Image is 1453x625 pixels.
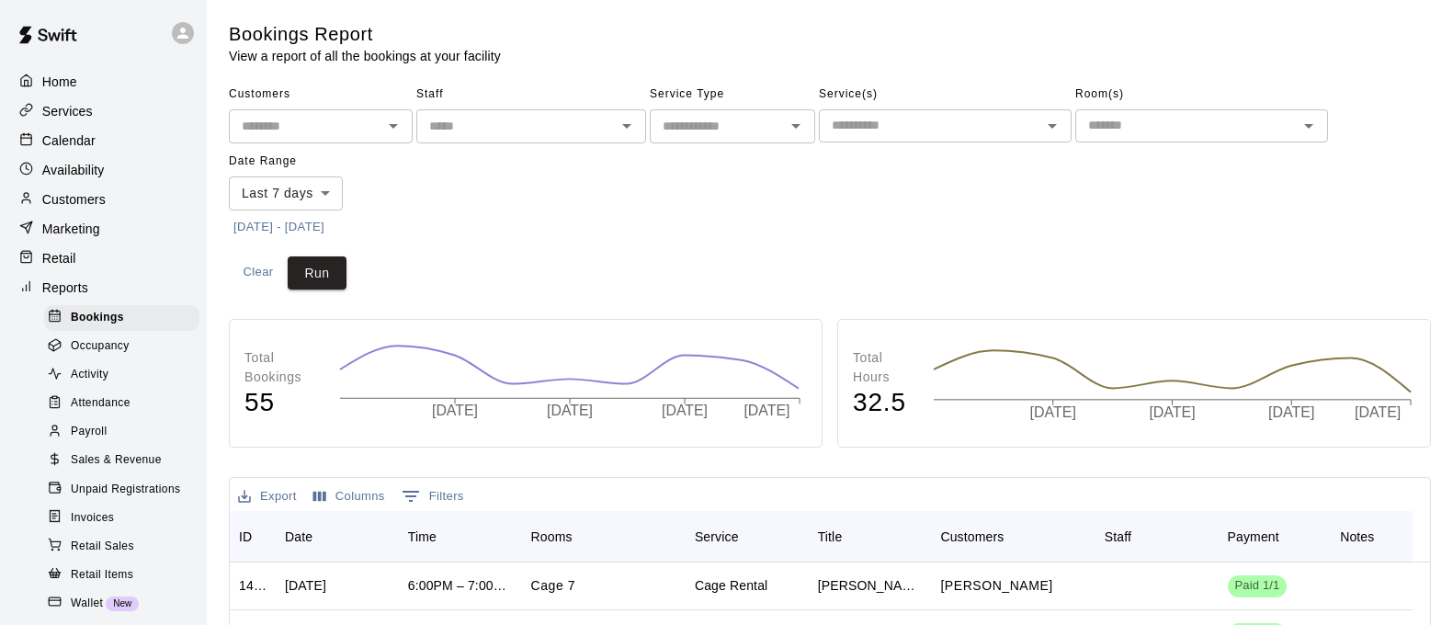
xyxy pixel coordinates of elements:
span: Activity [71,366,108,384]
a: Bookings [44,303,207,332]
div: WalletNew [44,591,199,617]
div: Service [695,511,739,562]
span: Wallet [71,595,103,613]
h4: 55 [244,387,321,419]
a: Calendar [15,127,192,154]
div: Occupancy [44,334,199,359]
a: WalletNew [44,589,207,618]
button: Open [614,113,640,139]
p: Retail [42,249,76,267]
div: Payment [1228,511,1279,562]
div: ID [230,511,276,562]
p: Customers [42,190,106,209]
button: Clear [229,256,288,290]
a: Availability [15,156,192,184]
a: Reports [15,274,192,301]
div: Staff [1105,511,1131,562]
div: Time [408,511,437,562]
div: ID [239,511,252,562]
span: Service(s) [819,80,1072,109]
span: Service Type [650,80,815,109]
div: 6:00PM – 7:00PM [408,576,513,595]
span: Invoices [71,509,114,528]
div: Payroll [44,419,199,445]
span: Staff [416,80,646,109]
div: Tue, Sep 16, 2025 [285,576,326,595]
p: Justin Kohls [940,576,1052,596]
span: Sales & Revenue [71,451,162,470]
a: Services [15,97,192,125]
h4: 32.5 [853,387,914,419]
div: Customers [940,511,1004,562]
tspan: [DATE] [746,403,792,419]
h5: Bookings Report [229,22,501,47]
span: Attendance [71,394,131,413]
a: Sales & Revenue [44,447,207,475]
a: Occupancy [44,332,207,360]
div: Notes [1331,511,1413,562]
button: Show filters [397,482,469,511]
div: Bookings [44,305,199,331]
a: Payroll [44,418,207,447]
p: Reports [42,278,88,297]
div: Date [276,511,399,562]
tspan: [DATE] [1029,404,1075,420]
button: Open [1039,113,1065,139]
a: Marketing [15,215,192,243]
span: Paid 1/1 [1228,577,1288,595]
div: Activity [44,362,199,388]
span: Date Range [229,147,390,176]
span: New [106,598,139,608]
tspan: [DATE] [548,403,594,419]
span: Bookings [71,309,124,327]
p: Home [42,73,77,91]
button: Select columns [309,483,390,511]
div: Date [285,511,312,562]
span: Customers [229,80,413,109]
button: Export [233,483,301,511]
span: Retail Items [71,566,133,585]
p: Services [42,102,93,120]
button: Run [288,256,346,290]
p: Cage 7 [531,576,576,596]
a: Retail Sales [44,532,207,561]
tspan: [DATE] [1268,404,1314,420]
div: Attendance [44,391,199,416]
div: Unpaid Registrations [44,477,199,503]
div: Sales & Revenue [44,448,199,473]
div: Rooms [531,511,573,562]
div: Last 7 days [229,176,343,210]
div: Cage Rental [695,576,767,595]
div: Retail Sales [44,534,199,560]
p: Marketing [42,220,100,238]
a: Home [15,68,192,96]
p: View a report of all the bookings at your facility [229,47,501,65]
span: Occupancy [71,337,130,356]
button: Open [783,113,809,139]
tspan: [DATE] [1149,404,1195,420]
a: Attendance [44,390,207,418]
a: Retail Items [44,561,207,589]
a: Activity [44,361,207,390]
a: Retail [15,244,192,272]
a: Unpaid Registrations [44,475,207,504]
p: Availability [42,161,105,179]
span: Retail Sales [71,538,134,556]
tspan: [DATE] [1355,404,1401,420]
button: Open [380,113,406,139]
div: Title [809,511,932,562]
div: Retail Items [44,562,199,588]
div: Justin Kohls [818,576,923,595]
p: Total Bookings [244,348,321,387]
a: Customers [15,186,192,213]
tspan: [DATE] [433,403,479,419]
div: Time [399,511,522,562]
